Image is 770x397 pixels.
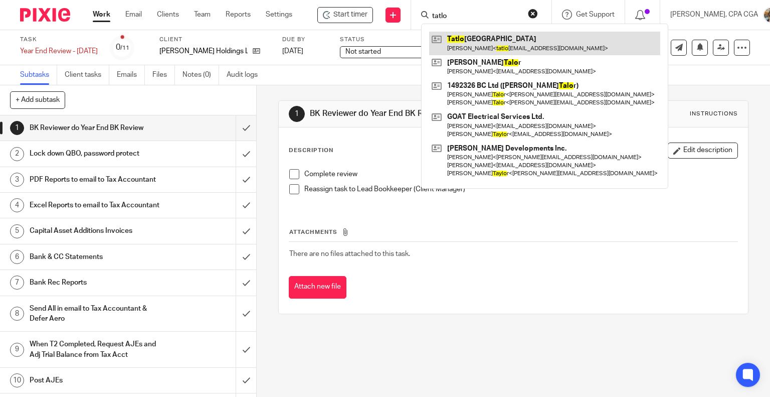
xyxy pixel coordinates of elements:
button: + Add subtask [10,91,65,108]
input: Search [431,12,521,21]
button: Attach new file [289,276,346,299]
div: 7 [10,276,24,290]
span: Not started [345,48,381,55]
div: 4 [10,198,24,212]
div: 6 [10,250,24,264]
label: Status [340,36,440,44]
h1: BK Reviewer do Year End BK Review [310,108,534,119]
div: Year End Review - [DATE] [20,46,98,56]
h1: Post AJEs [30,373,160,388]
p: [PERSON_NAME], CPA CGA [670,10,758,20]
span: Get Support [576,11,615,18]
label: Due by [282,36,327,44]
p: Complete review [304,169,738,179]
label: Task [20,36,98,44]
div: 1 [10,121,24,135]
span: Attachments [289,229,337,235]
a: Clients [157,10,179,20]
a: Emails [117,65,145,85]
div: 1 [289,106,305,122]
p: Description [289,147,333,155]
a: Team [194,10,211,20]
div: 0 [116,42,129,53]
a: Client tasks [65,65,109,85]
a: Subtasks [20,65,57,85]
h1: Bank & CC Statements [30,249,160,264]
h1: Capital Asset Additions Invoices [30,223,160,238]
div: Instructions [690,110,738,118]
h1: Bank Rec Reports [30,275,160,290]
h1: BK Reviewer do Year End BK Review [30,120,160,136]
a: Files [152,65,175,85]
h1: Send All in email to Tax Accountant & Defer Aero [30,301,160,327]
span: [DATE] [282,48,303,55]
a: Settings [266,10,292,20]
div: 8 [10,307,24,321]
span: There are no files attached to this task. [289,250,410,257]
a: Work [93,10,110,20]
a: Email [125,10,142,20]
div: 10 [10,373,24,387]
button: Edit description [668,143,738,159]
h1: PDF Reports to email to Tax Accountant [30,172,160,187]
p: [PERSON_NAME] Holdings Ltd. [159,46,248,56]
a: Reports [226,10,251,20]
a: Notes (0) [182,65,219,85]
small: /11 [120,45,129,51]
label: Client [159,36,270,44]
div: 5 [10,224,24,238]
div: Stanhope-Wedgwood Holdings Ltd. - Year End Review - May 2025 [317,7,373,23]
div: 2 [10,147,24,161]
img: Pixie [20,8,70,22]
h1: Excel Reports to email to Tax Accountant [30,198,160,213]
button: Clear [528,9,538,19]
h1: Lock down QBO, password protect [30,146,160,161]
h1: When T2 Completed, Request AJEs and Adj Trial Balance from Tax Acct [30,337,160,362]
p: Reassign task to Lead Bookkeeper (Client Manager) [304,184,738,194]
span: Start timer [333,10,367,20]
div: Year End Review - May 2025 [20,46,98,56]
div: 3 [10,173,24,187]
div: 9 [10,343,24,357]
a: Audit logs [227,65,265,85]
